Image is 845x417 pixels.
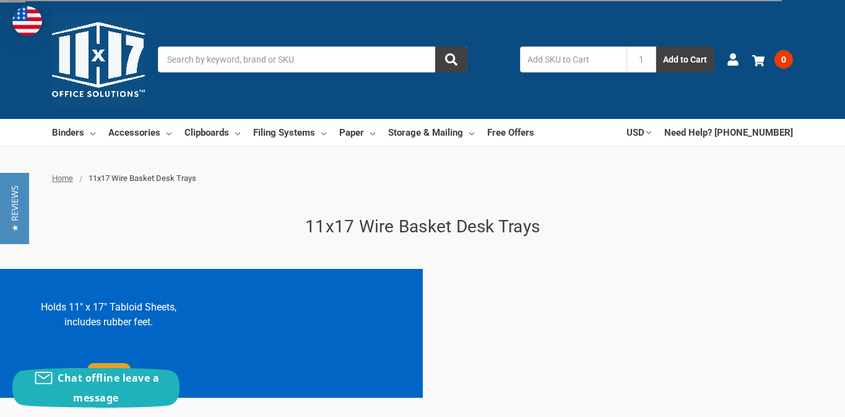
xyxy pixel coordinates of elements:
a: Free Offers [487,119,534,146]
span: 0 [774,50,793,69]
a: Clipboards [184,119,240,146]
input: Add SKU to Cart [520,46,626,72]
a: Paper [339,119,375,146]
span: includes rubber feet. [64,316,153,328]
a: Accessories [108,119,171,146]
a: Home [52,173,73,183]
input: Search by keyword, brand or SKU [158,46,467,72]
a: Storage & Mailing [388,119,474,146]
a: 0 [752,43,793,76]
button: Add to Cart [656,46,714,72]
a: Filing Systems [253,119,326,146]
img: 11x17.com [52,13,145,106]
span: Chat offline leave a message [58,371,159,405]
a: Binders [52,119,95,146]
iframe: Google Customer Reviews [743,384,845,417]
span: 11x17 Wire Basket Desk Trays [89,173,196,183]
a: USD [626,119,651,146]
img: duty and tax information for United States [12,6,42,36]
a: Need Help? [PHONE_NUMBER] [664,119,793,146]
span: ★ Reviews [9,185,20,232]
span: Holds 11" x 17" Tabloid Sheets, [41,301,176,313]
h1: 11x17 Wire Basket Desk Trays [52,214,793,240]
button: Chat offline leave a message [12,368,180,408]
